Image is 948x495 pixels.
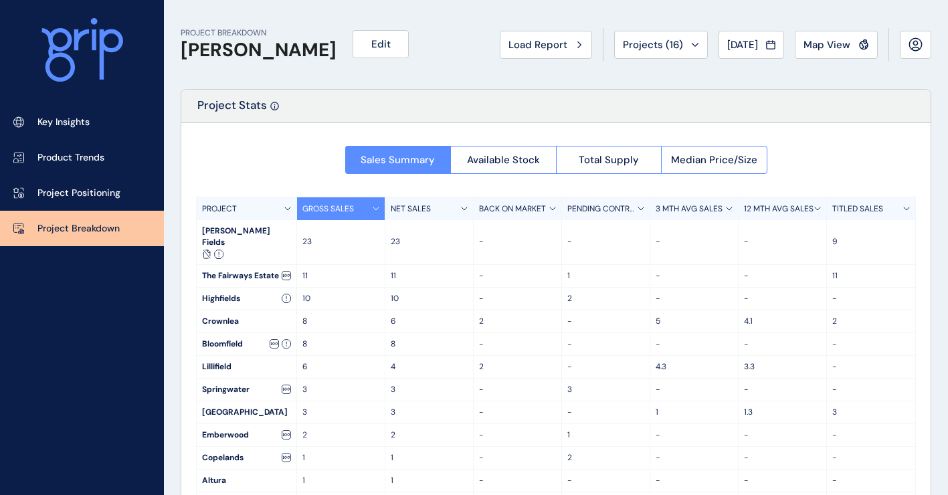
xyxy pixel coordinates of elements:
[744,270,821,282] p: -
[391,475,468,486] p: 1
[391,338,468,350] p: 8
[391,429,468,441] p: 2
[744,293,821,304] p: -
[197,379,296,401] div: Springwater
[656,236,733,248] p: -
[391,316,468,327] p: 6
[567,407,644,418] p: -
[391,361,468,373] p: 4
[744,407,821,418] p: 1.3
[479,270,556,282] p: -
[479,384,556,395] p: -
[832,429,910,441] p: -
[197,265,296,287] div: The Fairways Estate
[181,39,337,62] h1: [PERSON_NAME]
[832,361,910,373] p: -
[614,31,708,59] button: Projects (16)
[579,153,639,167] span: Total Supply
[567,475,644,486] p: -
[302,203,354,215] p: GROSS SALES
[744,452,821,464] p: -
[361,153,435,167] span: Sales Summary
[656,293,733,304] p: -
[197,447,296,469] div: Copelands
[479,338,556,350] p: -
[832,407,910,418] p: 3
[656,270,733,282] p: -
[567,338,644,350] p: -
[567,236,644,248] p: -
[450,146,556,174] button: Available Stock
[467,153,540,167] span: Available Stock
[567,270,644,282] p: 1
[832,203,883,215] p: TITLED SALES
[37,222,120,235] p: Project Breakdown
[832,316,910,327] p: 2
[371,37,391,51] span: Edit
[197,356,296,378] div: Lillifield
[302,429,379,441] p: 2
[197,401,296,423] div: [GEOGRAPHIC_DATA]
[391,452,468,464] p: 1
[302,338,379,350] p: 8
[197,424,296,446] div: Emberwood
[391,293,468,304] p: 10
[202,203,237,215] p: PROJECT
[479,316,556,327] p: 2
[567,452,644,464] p: 2
[345,146,451,174] button: Sales Summary
[744,429,821,441] p: -
[567,384,644,395] p: 3
[656,338,733,350] p: -
[795,31,878,59] button: Map View
[479,236,556,248] p: -
[727,38,758,52] span: [DATE]
[744,384,821,395] p: -
[479,407,556,418] p: -
[37,116,90,129] p: Key Insights
[744,338,821,350] p: -
[832,452,910,464] p: -
[197,98,267,122] p: Project Stats
[556,146,662,174] button: Total Supply
[391,270,468,282] p: 11
[671,153,757,167] span: Median Price/Size
[302,452,379,464] p: 1
[832,384,910,395] p: -
[197,288,296,310] div: Highfields
[719,31,784,59] button: [DATE]
[661,146,767,174] button: Median Price/Size
[302,293,379,304] p: 10
[197,310,296,332] div: Crownlea
[656,384,733,395] p: -
[391,236,468,248] p: 23
[656,452,733,464] p: -
[623,38,683,52] span: Projects ( 16 )
[353,30,409,58] button: Edit
[197,333,296,355] div: Bloomfield
[744,203,814,215] p: 12 MTH AVG SALES
[500,31,592,59] button: Load Report
[803,38,850,52] span: Map View
[391,407,468,418] p: 3
[302,384,379,395] p: 3
[832,236,910,248] p: 9
[197,220,296,264] div: [PERSON_NAME] Fields
[656,475,733,486] p: -
[832,475,910,486] p: -
[656,407,733,418] p: 1
[37,151,104,165] p: Product Trends
[744,316,821,327] p: 4.1
[197,470,296,492] div: Altura
[302,316,379,327] p: 8
[479,452,556,464] p: -
[302,361,379,373] p: 6
[744,361,821,373] p: 3.3
[181,27,337,39] p: PROJECT BREAKDOWN
[656,316,733,327] p: 5
[567,429,644,441] p: 1
[832,338,910,350] p: -
[656,203,723,215] p: 3 MTH AVG SALES
[302,236,379,248] p: 23
[391,203,431,215] p: NET SALES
